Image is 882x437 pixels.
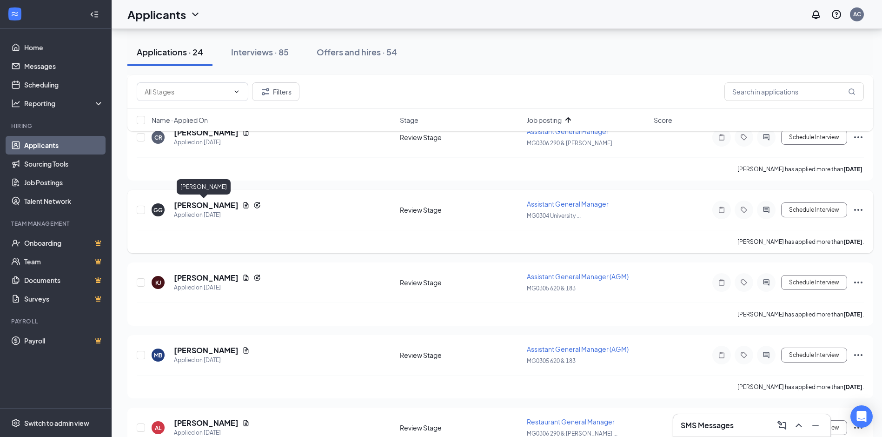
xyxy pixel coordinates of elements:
button: ChevronUp [791,418,806,433]
div: Applications · 24 [137,46,203,58]
svg: Tag [738,206,749,214]
svg: Ellipses [853,350,864,361]
a: Applicants [24,136,104,155]
svg: ChevronDown [233,88,240,95]
a: Messages [24,57,104,75]
a: Scheduling [24,75,104,94]
svg: Minimize [810,420,821,431]
span: Stage [400,115,418,125]
b: [DATE] [843,166,862,173]
div: AL [155,424,161,432]
svg: ArrowUp [563,114,574,126]
svg: Document [242,347,250,354]
svg: ChevronUp [793,420,804,431]
svg: Reapply [253,202,261,209]
div: Applied on [DATE] [174,138,250,147]
div: Payroll [11,317,102,325]
h5: [PERSON_NAME] [174,200,239,210]
div: Open Intercom Messenger [850,405,873,428]
div: Hiring [11,122,102,130]
svg: Analysis [11,99,20,108]
h3: SMS Messages [681,420,734,430]
a: Home [24,38,104,57]
span: Name · Applied On [152,115,208,125]
div: Review Stage [400,350,521,360]
b: [DATE] [843,383,862,390]
svg: Notifications [810,9,822,20]
span: Assistant General Manager (AGM) [527,272,629,281]
svg: Tag [738,351,749,359]
div: MB [154,351,162,359]
span: MG0305 620 & 183 [527,285,576,292]
div: Offers and hires · 54 [317,46,397,58]
div: AC [853,10,861,18]
span: Job posting [527,115,562,125]
span: Assistant General Manager [527,200,609,208]
svg: Tag [738,279,749,286]
div: Review Stage [400,423,521,432]
svg: ActiveChat [761,279,772,286]
div: GG [153,206,163,214]
span: Assistant General Manager (AGM) [527,345,629,353]
a: TeamCrown [24,252,104,271]
svg: ActiveChat [761,206,772,214]
div: Review Stage [400,205,521,215]
h5: [PERSON_NAME] [174,273,239,283]
div: Team Management [11,220,102,228]
span: MG0304 University ... [527,212,581,219]
button: ComposeMessage [775,418,789,433]
svg: Ellipses [853,422,864,433]
svg: Note [716,206,727,214]
svg: Note [716,351,727,359]
svg: ActiveChat [761,351,772,359]
b: [DATE] [843,238,862,245]
button: Schedule Interview [781,202,847,217]
svg: Note [716,279,727,286]
input: Search in applications [724,82,864,101]
div: Switch to admin view [24,418,89,428]
span: Score [654,115,672,125]
svg: ChevronDown [190,9,201,20]
button: Schedule Interview [781,275,847,290]
svg: Filter [260,86,271,97]
a: SurveysCrown [24,289,104,308]
svg: Document [242,274,250,282]
p: [PERSON_NAME] has applied more than . [737,165,864,173]
svg: Document [242,419,250,427]
button: Schedule Interview [781,348,847,363]
h1: Applicants [127,7,186,22]
svg: Settings [11,418,20,428]
div: Applied on [DATE] [174,283,261,292]
svg: ComposeMessage [776,420,788,431]
a: Job Postings [24,173,104,192]
div: Interviews · 85 [231,46,289,58]
p: [PERSON_NAME] has applied more than . [737,238,864,246]
div: Applied on [DATE] [174,356,250,365]
p: [PERSON_NAME] has applied more than . [737,383,864,391]
svg: Document [242,202,250,209]
span: MG0306 290 & [PERSON_NAME] ... [527,430,617,437]
button: Filter Filters [252,82,299,101]
span: MG0305 620 & 183 [527,357,576,364]
div: KJ [155,279,161,287]
svg: Ellipses [853,204,864,215]
div: [PERSON_NAME] [177,179,231,195]
div: Reporting [24,99,104,108]
svg: Collapse [90,10,99,19]
svg: WorkstreamLogo [10,9,20,19]
svg: Reapply [253,274,261,282]
input: All Stages [145,87,229,97]
span: Restaurant General Manager [527,417,615,426]
span: MG0306 290 & [PERSON_NAME] ... [527,140,617,147]
a: Sourcing Tools [24,155,104,173]
a: OnboardingCrown [24,234,104,252]
a: DocumentsCrown [24,271,104,289]
svg: MagnifyingGlass [848,88,855,95]
p: [PERSON_NAME] has applied more than . [737,310,864,318]
a: Talent Network [24,192,104,210]
svg: Ellipses [853,277,864,288]
div: Review Stage [400,278,521,287]
svg: QuestionInfo [831,9,842,20]
h5: [PERSON_NAME] [174,345,239,356]
div: Applied on [DATE] [174,210,261,220]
